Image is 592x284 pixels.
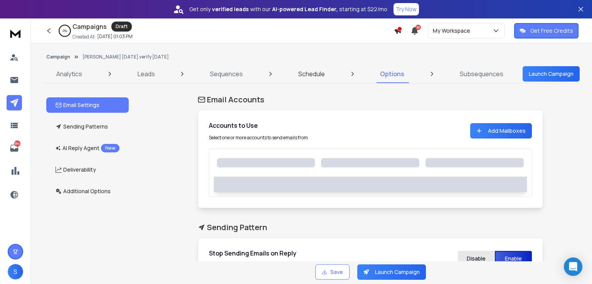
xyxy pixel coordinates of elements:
p: Schedule [298,69,325,79]
p: Created At: [72,34,96,40]
p: 0 % [63,28,67,33]
button: Campaign [46,54,70,60]
h1: Email Accounts [198,94,543,105]
a: Subsequences [455,65,508,83]
p: Sequences [210,69,243,79]
button: Email Settings [46,97,129,113]
button: S [8,264,23,279]
a: 394 [7,140,22,156]
button: Get Free Credits [514,23,579,38]
p: Get Free Credits [530,27,573,35]
span: 50 [415,25,421,30]
img: logo [8,26,23,40]
button: Launch Campaign [523,66,580,82]
a: Analytics [52,65,87,83]
p: Analytics [56,69,82,79]
p: 394 [14,140,20,147]
p: Options [380,69,404,79]
p: Try Now [396,5,417,13]
div: Open Intercom Messenger [564,257,582,276]
a: Sequences [205,65,247,83]
p: [PERSON_NAME] [DATE] verify [DATE] [82,54,169,60]
a: Schedule [294,65,330,83]
a: Options [375,65,409,83]
button: Try Now [394,3,419,15]
p: Subsequences [460,69,503,79]
div: Draft [111,22,132,32]
p: [DATE] 01:03 PM [97,33,133,40]
p: My Workspace [433,27,473,35]
strong: AI-powered Lead Finder, [272,5,338,13]
p: Leads [138,69,155,79]
strong: verified leads [212,5,249,13]
a: Leads [133,65,160,83]
p: Get only with our starting at $22/mo [189,5,387,13]
h1: Campaigns [72,22,107,31]
p: Email Settings [55,101,99,109]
